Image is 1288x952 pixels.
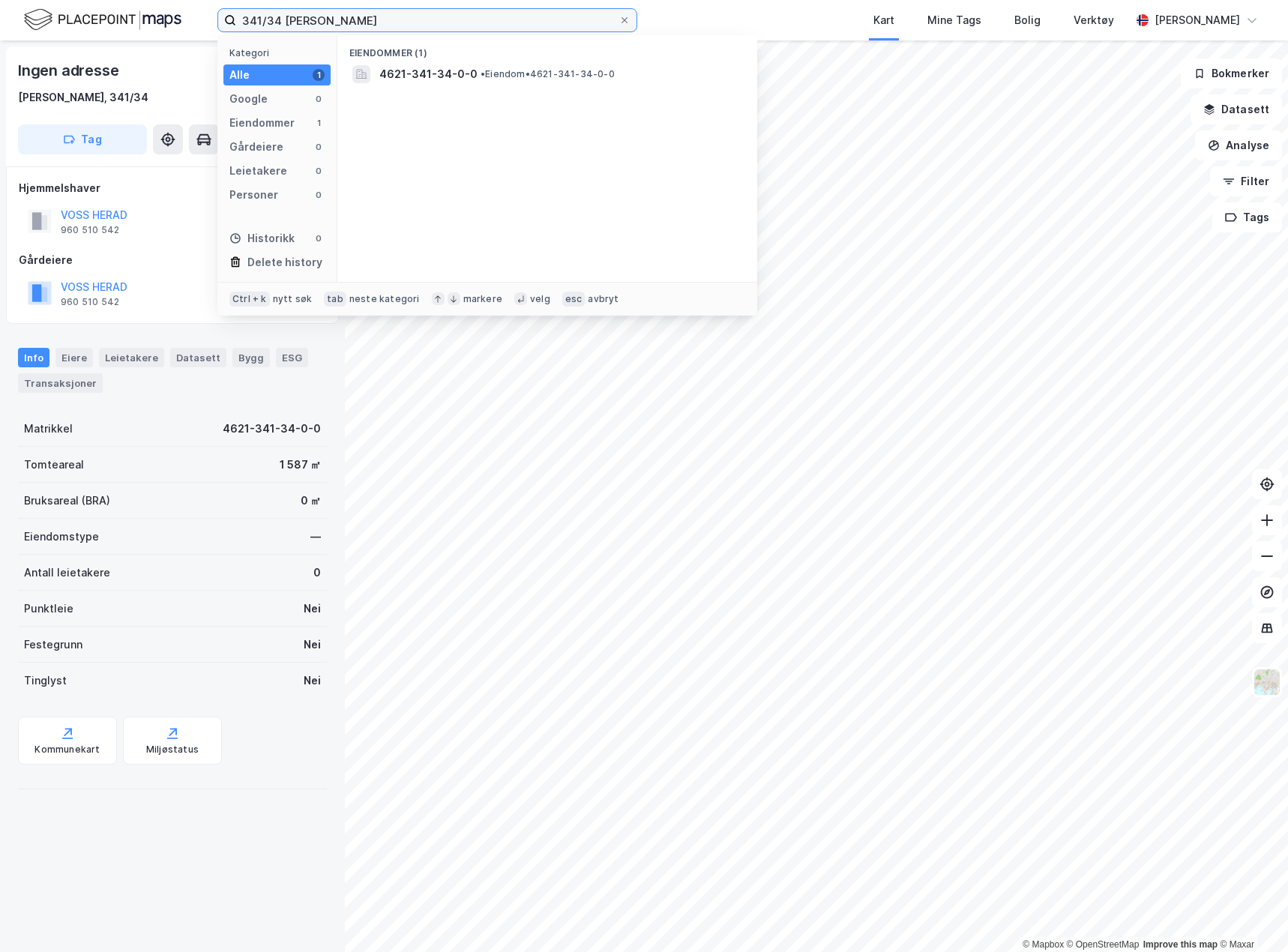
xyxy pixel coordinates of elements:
[1014,11,1041,29] div: Bolig
[229,229,295,247] div: Historikk
[247,253,322,271] div: Delete history
[229,114,295,132] div: Eiendommer
[99,348,164,367] div: Leietakere
[927,11,981,29] div: Mine Tags
[24,672,67,690] div: Tinglyst
[1023,939,1064,950] a: Mapbox
[313,564,321,582] div: 0
[481,68,615,80] span: Eiendom • 4621-341-34-0-0
[223,420,321,438] div: 4621-341-34-0-0
[24,7,181,33] img: logo.f888ab2527a4732fd821a326f86c7f29.svg
[146,744,199,756] div: Miljøstatus
[34,744,100,756] div: Kommunekart
[1195,130,1282,160] button: Analyse
[324,292,346,307] div: tab
[313,117,325,129] div: 1
[229,90,268,108] div: Google
[562,292,586,307] div: esc
[1253,668,1281,696] img: Z
[1155,11,1240,29] div: [PERSON_NAME]
[229,292,270,307] div: Ctrl + k
[1213,880,1288,952] div: Kontrollprogram for chat
[61,224,119,236] div: 960 510 542
[463,293,502,305] div: markere
[24,420,73,438] div: Matrikkel
[236,9,619,31] input: Søk på adresse, matrikkel, gårdeiere, leietakere eller personer
[1074,11,1114,29] div: Verktøy
[304,600,321,618] div: Nei
[19,251,326,269] div: Gårdeiere
[61,296,119,308] div: 960 510 542
[280,456,321,474] div: 1 587 ㎡
[18,124,147,154] button: Tag
[310,528,321,546] div: —
[588,293,619,305] div: avbryt
[313,69,325,81] div: 1
[1143,939,1218,950] a: Improve this map
[229,162,287,180] div: Leietakere
[313,165,325,177] div: 0
[229,186,278,204] div: Personer
[1191,94,1282,124] button: Datasett
[24,528,99,546] div: Eiendomstype
[273,293,313,305] div: nytt søk
[18,373,103,393] div: Transaksjoner
[229,66,250,84] div: Alle
[18,348,49,367] div: Info
[1067,939,1140,950] a: OpenStreetMap
[18,58,121,82] div: Ingen adresse
[229,47,331,58] div: Kategori
[349,293,420,305] div: neste kategori
[481,68,485,79] span: •
[1210,166,1282,196] button: Filter
[18,88,148,106] div: [PERSON_NAME], 341/34
[1213,880,1288,952] iframe: Chat Widget
[24,636,82,654] div: Festegrunn
[55,348,93,367] div: Eiere
[313,189,325,201] div: 0
[229,138,283,156] div: Gårdeiere
[304,636,321,654] div: Nei
[313,141,325,153] div: 0
[873,11,894,29] div: Kart
[337,35,757,62] div: Eiendommer (1)
[1181,58,1282,88] button: Bokmerker
[24,564,110,582] div: Antall leietakere
[19,179,326,197] div: Hjemmelshaver
[304,672,321,690] div: Nei
[276,348,308,367] div: ESG
[1212,202,1282,232] button: Tags
[24,600,73,618] div: Punktleie
[24,492,110,510] div: Bruksareal (BRA)
[379,65,478,83] span: 4621-341-34-0-0
[170,348,226,367] div: Datasett
[313,232,325,244] div: 0
[232,348,270,367] div: Bygg
[301,492,321,510] div: 0 ㎡
[530,293,550,305] div: velg
[24,456,84,474] div: Tomteareal
[313,93,325,105] div: 0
